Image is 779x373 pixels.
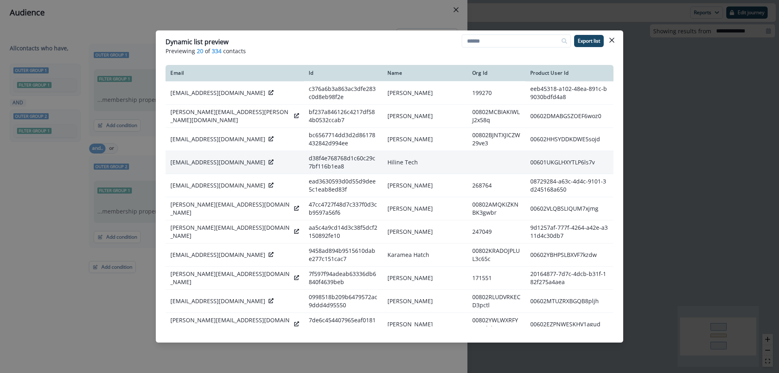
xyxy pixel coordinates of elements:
[383,104,467,127] td: [PERSON_NAME]
[304,151,383,174] td: d38f4e768768d1c60c29c7bf116b1ea8
[383,243,467,266] td: Karamea Hatch
[170,135,265,143] p: [EMAIL_ADDRESS][DOMAIN_NAME]
[472,70,521,76] div: Org Id
[170,108,291,124] p: [PERSON_NAME][EMAIL_ADDRESS][PERSON_NAME][DOMAIN_NAME]
[387,70,462,76] div: Name
[525,174,613,197] td: 08729284-a63c-4d4c-9101-3d245168a650
[304,289,383,313] td: 0998518b209b6479572ac9ddd4d95550
[383,289,467,313] td: [PERSON_NAME]
[467,289,525,313] td: 00802RLUDVRKECD3pctl
[304,220,383,243] td: aa5c4a9cd14d3c38f5dcf2150892fe10
[304,266,383,289] td: 7f597f94adeab63336db6840f4639beb
[170,201,291,217] p: [PERSON_NAME][EMAIL_ADDRESS][DOMAIN_NAME]
[467,313,525,336] td: 00802YWLWXRFYENUdgle
[525,104,613,127] td: 00602DMABGSZOEF6woz0
[304,81,383,104] td: c376a6b3a863ac3dfe283c0d8eb98f2e
[304,174,383,197] td: ead3630593d0d55d9dee5c1eab8ed83f
[467,220,525,243] td: 247049
[525,313,613,336] td: 00602EZPNWESKHV1agud
[166,47,613,55] p: Previewing of contacts
[170,251,265,259] p: [EMAIL_ADDRESS][DOMAIN_NAME]
[467,81,525,104] td: 199270
[383,151,467,174] td: Hiline Tech
[574,35,604,47] button: Export list
[525,81,613,104] td: eeb45318-a102-48ea-891c-b9030bdfd4a8
[383,313,467,336] td: [PERSON_NAME]
[304,127,383,151] td: bc6567714dd3d2d86178432842d994ee
[170,316,291,332] p: [PERSON_NAME][EMAIL_ADDRESS][DOMAIN_NAME]
[212,47,222,55] span: 334
[578,38,600,44] p: Export list
[304,313,383,336] td: 7de6c454407965eaf0181900354650e1
[383,266,467,289] td: [PERSON_NAME]
[467,243,525,266] td: 00802KRADOJPLUL3c65c
[467,174,525,197] td: 268764
[170,70,299,76] div: Email
[530,70,609,76] div: Product User Id
[525,151,613,174] td: 00601UKGLHXYTLP6ls7v
[467,266,525,289] td: 171551
[525,289,613,313] td: 00602MTUZRXBGQB8pljh
[170,224,291,240] p: [PERSON_NAME][EMAIL_ADDRESS][DOMAIN_NAME]
[170,270,291,286] p: [PERSON_NAME][EMAIL_ADDRESS][DOMAIN_NAME]
[525,127,613,151] td: 00602HHSYDDKDWE5sojd
[304,243,383,266] td: 9458ad894b9515610dabe277c151cac7
[309,70,378,76] div: Id
[304,197,383,220] td: 47cc4727f48d7c337f0d3cb9597a56f6
[170,181,265,190] p: [EMAIL_ADDRESS][DOMAIN_NAME]
[605,34,618,47] button: Close
[383,197,467,220] td: [PERSON_NAME]
[525,266,613,289] td: 20164877-7d7c-4dcb-b31f-182f275a4aea
[525,243,613,266] td: 00602YBHPSLBXVF7kzdw
[525,197,613,220] td: 00602VLQBSLIQUM7xjmg
[467,197,525,220] td: 00802AMQKIZKNBK3gwbr
[525,220,613,243] td: 9d1257af-777f-4264-a42e-a311d4c30db7
[170,158,265,166] p: [EMAIL_ADDRESS][DOMAIN_NAME]
[467,127,525,151] td: 00802BJNTXJICZW29ve3
[197,47,203,55] span: 20
[383,174,467,197] td: [PERSON_NAME]
[383,127,467,151] td: [PERSON_NAME]
[166,37,228,47] p: Dynamic list preview
[170,89,265,97] p: [EMAIL_ADDRESS][DOMAIN_NAME]
[170,297,265,305] p: [EMAIL_ADDRESS][DOMAIN_NAME]
[383,81,467,104] td: [PERSON_NAME]
[304,104,383,127] td: bf237a846126c4217df584b0532ccab7
[467,104,525,127] td: 00802MCBIAKIWLJ2x58q
[383,220,467,243] td: [PERSON_NAME]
